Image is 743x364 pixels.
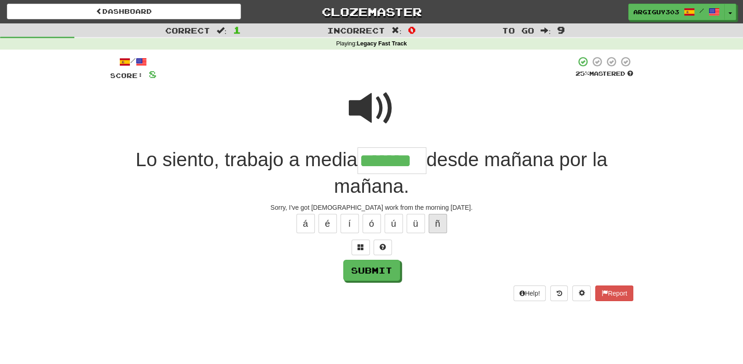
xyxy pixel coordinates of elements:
[407,214,425,233] button: ü
[7,4,241,19] a: Dashboard
[233,24,241,35] span: 1
[217,27,227,34] span: :
[514,286,546,301] button: Help!
[110,72,143,79] span: Score:
[408,24,416,35] span: 0
[327,26,385,35] span: Incorrect
[541,27,551,34] span: :
[343,260,400,281] button: Submit
[110,56,156,67] div: /
[149,68,156,80] span: 8
[550,286,568,301] button: Round history (alt+y)
[165,26,210,35] span: Correct
[391,27,402,34] span: :
[334,149,608,197] span: desde mañana por la mañana.
[557,24,565,35] span: 9
[628,4,725,20] a: Argiguy303 /
[255,4,489,20] a: Clozemaster
[296,214,315,233] button: á
[595,286,633,301] button: Report
[575,70,589,77] span: 25 %
[352,240,370,255] button: Switch sentence to multiple choice alt+p
[363,214,381,233] button: ó
[429,214,447,233] button: ñ
[341,214,359,233] button: í
[110,203,633,212] div: Sorry, I've got [DEMOGRAPHIC_DATA] work from the morning [DATE].
[699,7,704,14] span: /
[575,70,633,78] div: Mastered
[136,149,358,170] span: Lo siento, trabajo a media
[385,214,403,233] button: ú
[374,240,392,255] button: Single letter hint - you only get 1 per sentence and score half the points! alt+h
[318,214,337,233] button: é
[502,26,534,35] span: To go
[357,40,407,47] strong: Legacy Fast Track
[633,8,679,16] span: Argiguy303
